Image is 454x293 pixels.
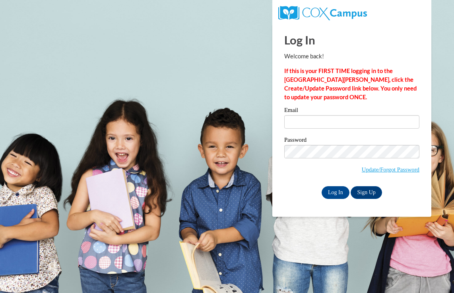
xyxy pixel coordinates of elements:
[284,52,419,61] p: Welcome back!
[278,9,367,16] a: COX Campus
[284,32,419,48] h1: Log In
[284,107,419,115] label: Email
[362,166,419,173] a: Update/Forgot Password
[284,137,419,145] label: Password
[284,67,417,100] strong: If this is your FIRST TIME logging in to the [GEOGRAPHIC_DATA][PERSON_NAME], click the Create/Upd...
[351,186,382,199] a: Sign Up
[278,6,367,20] img: COX Campus
[322,186,349,199] input: Log In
